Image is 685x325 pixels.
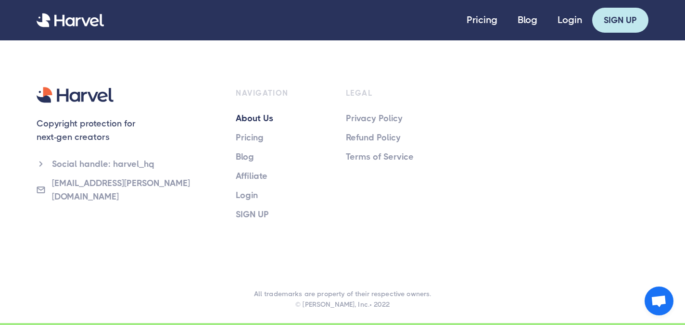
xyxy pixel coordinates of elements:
[346,150,429,163] a: Terms of Service
[37,288,648,310] div: All trademarks are property of their respective owners. © [PERSON_NAME], Inc.• 2022
[558,13,582,27] a: Login
[236,87,318,100] div: NAVIGATION
[37,13,104,27] a: home
[518,13,537,27] a: Blog
[236,131,318,144] a: Pricing
[592,8,648,33] a: SIGN UP
[52,176,222,203] div: [EMAIL_ADDRESS][PERSON_NAME][DOMAIN_NAME]
[346,112,429,125] a: Privacy Policy
[467,13,497,27] a: Pricing
[37,157,222,171] a: Social handle: harvel_hq
[346,87,429,100] div: LEGAL
[236,112,318,125] a: About Us
[236,208,318,221] a: SIGN UP
[346,131,429,144] a: Refund Policy
[604,14,637,26] div: SIGN UP
[37,117,222,144] p: Copyright protection for next-gen creators
[236,150,318,163] a: Blog
[52,157,154,171] div: Social handle: harvel_hq
[37,176,222,203] a: [EMAIL_ADDRESS][PERSON_NAME][DOMAIN_NAME]
[236,169,318,183] a: Affiliate
[236,188,318,202] a: Login
[645,287,673,315] div: Ouvrir le chat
